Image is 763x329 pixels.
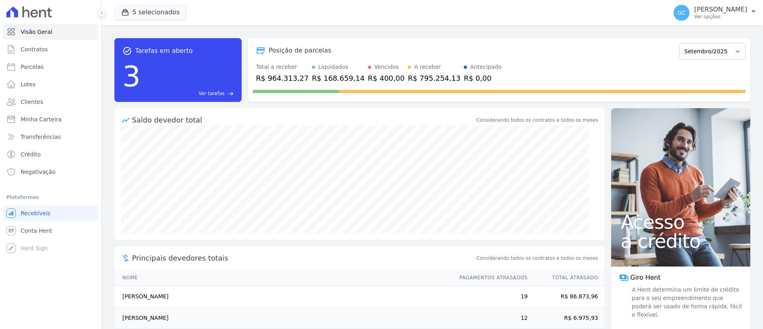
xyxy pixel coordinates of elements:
div: Total a receber [256,63,309,71]
a: Minha Carteira [3,111,98,127]
span: Parcelas [21,63,44,71]
span: a crédito [621,232,741,251]
div: R$ 964.313,27 [256,73,309,84]
div: R$ 795.254,13 [408,73,461,84]
td: [PERSON_NAME] [114,308,452,329]
a: Negativação [3,164,98,180]
span: Negativação [21,168,56,176]
span: Visão Geral [21,28,52,36]
div: Saldo devedor total [132,115,475,125]
td: [PERSON_NAME] [114,286,452,308]
span: east [228,91,234,97]
span: GC [678,10,686,16]
span: Minha Carteira [21,115,62,123]
div: R$ 0,00 [464,73,502,84]
div: 3 [122,56,141,97]
a: Lotes [3,76,98,92]
span: Principais devedores totais [132,253,475,263]
div: Antecipado [470,63,502,71]
a: Ver tarefas east [144,90,234,97]
td: R$ 86.873,96 [528,286,604,308]
th: Pagamentos Atrasados [452,270,528,286]
th: Nome [114,270,452,286]
div: Vencidos [374,63,399,71]
div: Posição de parcelas [269,46,331,55]
span: Recebíveis [21,209,50,217]
a: Visão Geral [3,24,98,40]
span: Acesso [621,212,741,232]
a: Crédito [3,146,98,162]
span: Ver tarefas [199,90,225,97]
a: Parcelas [3,59,98,75]
td: 19 [452,286,528,308]
span: Tarefas em aberto [135,46,193,56]
span: Clientes [21,98,43,106]
span: Transferências [21,133,61,141]
span: Conta Hent [21,227,52,235]
span: Lotes [21,80,36,88]
a: Conta Hent [3,223,98,239]
div: Liquidados [318,63,349,71]
div: Considerando todos os contratos e todos os meses [476,117,598,124]
th: Total Atrasado [528,270,604,286]
td: R$ 6.975,93 [528,308,604,329]
span: Considerando todos os contratos e todos os meses [476,255,598,262]
a: Recebíveis [3,205,98,221]
span: Crédito [21,150,41,158]
div: R$ 168.659,14 [312,73,365,84]
div: Plataformas [6,193,95,202]
span: A Hent determina um limite de crédito para o seu empreendimento que poderá ser usado de forma ráp... [630,286,742,319]
span: task_alt [122,46,132,56]
div: R$ 400,00 [368,73,405,84]
button: 5 selecionados [114,5,186,20]
div: A receber [414,63,441,71]
a: Transferências [3,129,98,145]
p: Ver opções [694,14,747,20]
p: [PERSON_NAME] [694,6,747,14]
button: GC [PERSON_NAME] Ver opções [667,2,763,24]
td: 12 [452,308,528,329]
a: Clientes [3,94,98,110]
span: Giro Hent [630,273,660,282]
a: Contratos [3,41,98,57]
span: Contratos [21,45,48,53]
